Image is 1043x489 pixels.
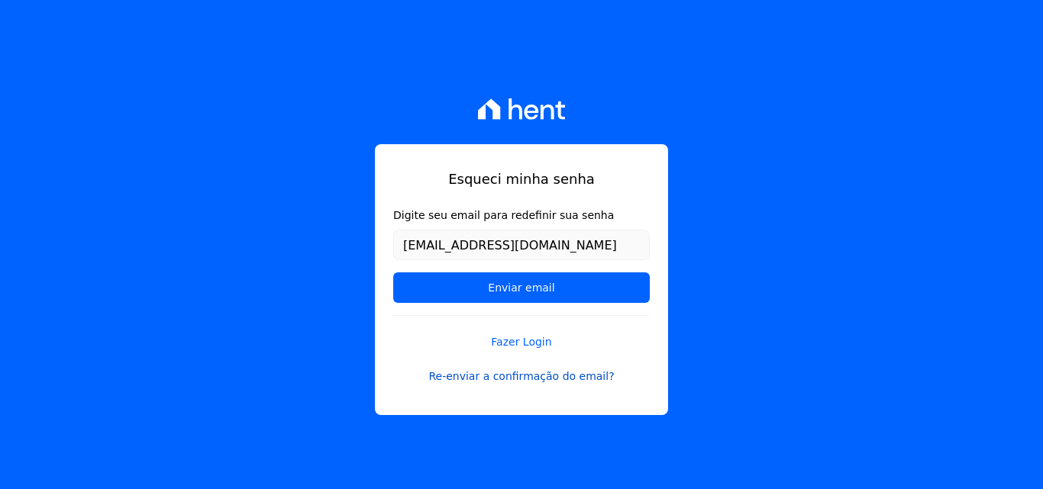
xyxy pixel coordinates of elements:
[393,169,650,189] h1: Esqueci minha senha
[393,315,650,350] a: Fazer Login
[393,368,650,384] a: Re-enviar a confirmação do email?
[393,230,650,260] input: Email
[393,272,650,303] input: Enviar email
[393,208,650,224] label: Digite seu email para redefinir sua senha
